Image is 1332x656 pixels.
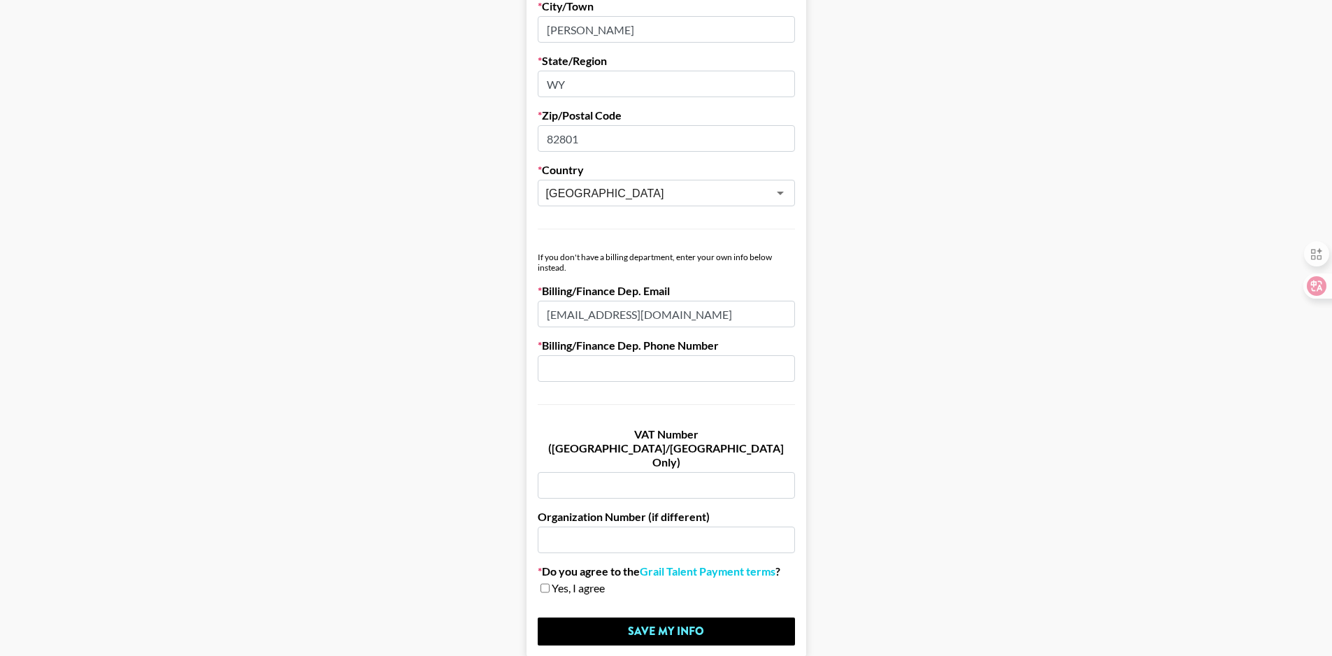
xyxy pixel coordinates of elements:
[538,54,795,68] label: State/Region
[538,564,795,578] label: Do you agree to the ?
[538,510,795,524] label: Organization Number (if different)
[538,284,795,298] label: Billing/Finance Dep. Email
[771,183,790,203] button: Open
[538,252,795,273] div: If you don't have a billing department, enter your own info below instead.
[538,338,795,352] label: Billing/Finance Dep. Phone Number
[538,427,795,469] label: VAT Number ([GEOGRAPHIC_DATA]/[GEOGRAPHIC_DATA] Only)
[538,108,795,122] label: Zip/Postal Code
[552,581,605,595] span: Yes, I agree
[538,618,795,646] input: Save My Info
[640,564,775,578] a: Grail Talent Payment terms
[538,163,795,177] label: Country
